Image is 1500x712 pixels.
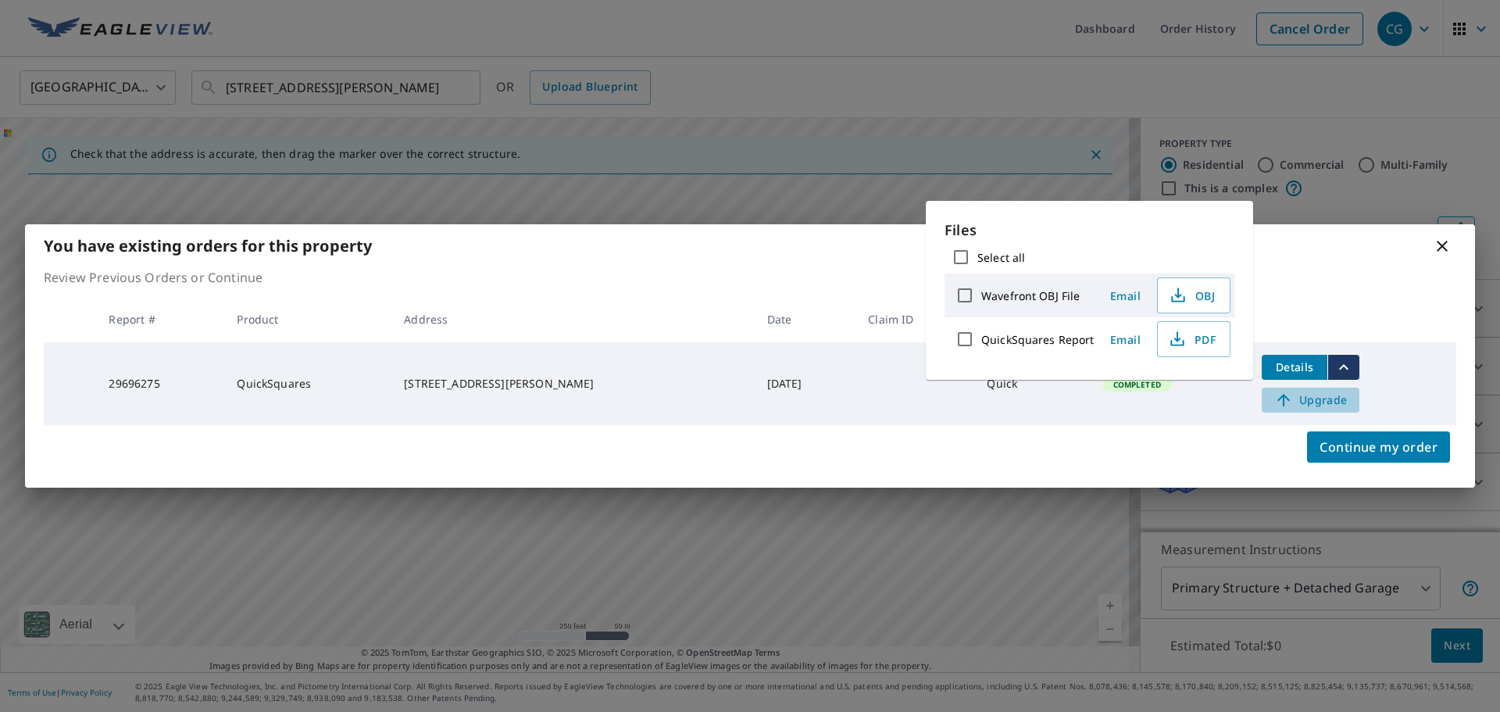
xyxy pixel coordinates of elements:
th: Claim ID [855,296,974,342]
button: Continue my order [1307,431,1450,463]
label: QuickSquares Report [981,332,1095,347]
span: Continue my order [1320,436,1437,458]
p: Files [945,220,1234,241]
td: [DATE] [755,342,856,425]
span: Details [1271,360,1318,374]
p: Review Previous Orders or Continue [44,268,1456,287]
button: filesDropdownBtn-29696275 [1327,355,1359,380]
th: Product [224,296,391,342]
th: Date [755,296,856,342]
a: Upgrade [1262,388,1359,413]
span: Email [1107,288,1145,303]
span: PDF [1167,330,1217,349]
label: Select all [977,250,1025,265]
label: Wavefront OBJ File [981,288,1080,303]
button: detailsBtn-29696275 [1262,355,1327,380]
button: OBJ [1157,277,1230,313]
td: 29696275 [96,342,224,425]
button: Email [1101,327,1151,352]
span: Email [1107,332,1145,347]
th: Address [391,296,754,342]
span: OBJ [1167,286,1217,305]
div: [STREET_ADDRESS][PERSON_NAME] [404,376,741,392]
b: You have existing orders for this property [44,235,372,256]
td: Quick [974,342,1089,425]
span: Upgrade [1271,391,1350,410]
button: Email [1101,284,1151,308]
button: PDF [1157,321,1230,357]
td: QuickSquares [224,342,391,425]
th: Report # [96,296,224,342]
span: Completed [1104,379,1170,390]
